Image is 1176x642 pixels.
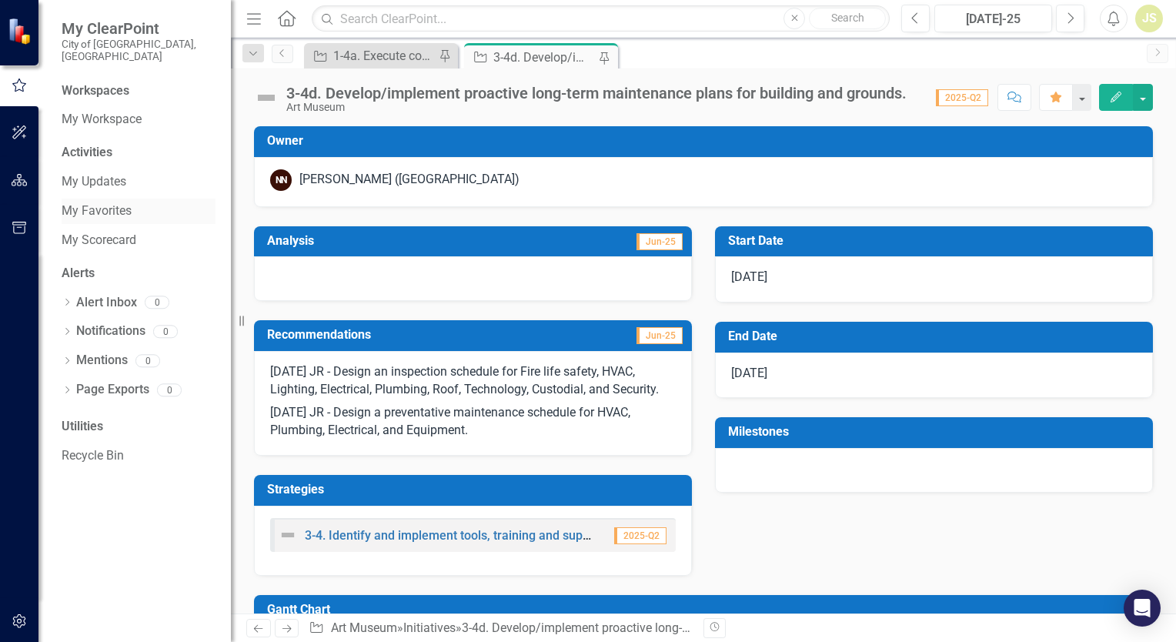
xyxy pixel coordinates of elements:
a: Page Exports [76,381,149,399]
div: » » [309,620,692,637]
a: Recycle Bin [62,447,215,465]
div: Art Museum [286,102,907,113]
img: Not Defined [279,526,297,544]
h3: Gantt Chart [267,603,1145,617]
a: My Scorecard [62,232,215,249]
div: 0 [153,325,178,338]
span: Jun-25 [636,233,683,250]
div: Open Intercom Messenger [1124,590,1161,627]
div: 1-4a. Execute construction to achieve the building transformation. [333,46,435,65]
h3: Start Date [728,234,1145,248]
div: 0 [145,296,169,309]
div: Utilities [62,418,215,436]
h3: Strategies [267,483,684,497]
h3: Milestones [728,425,1145,439]
a: Alert Inbox [76,294,137,312]
span: [DATE] [731,269,767,284]
input: Search ClearPoint... [312,5,890,32]
a: 1-4a. Execute construction to achieve the building transformation. [308,46,435,65]
span: Search [831,12,864,24]
img: Not Defined [254,85,279,110]
div: 3-4d. Develop/implement proactive long-term maintenance plans for building and grounds. [462,620,954,635]
div: Alerts [62,265,215,283]
div: 0 [157,383,182,396]
a: Mentions [76,352,128,369]
span: 2025-Q2 [614,527,667,544]
h3: Recommendations [267,328,553,342]
p: [DATE] JR - Design an inspection schedule for Fire life safety, HVAC, Lighting, Electrical, Plumb... [270,363,676,402]
a: My Favorites [62,202,215,220]
div: 3-4d. Develop/implement proactive long-term maintenance plans for building and grounds. [286,85,907,102]
button: [DATE]-25 [934,5,1052,32]
span: 2025-Q2 [936,89,988,106]
h3: End Date [728,329,1145,343]
span: [DATE] [731,366,767,380]
a: Art Museum [331,620,397,635]
div: Activities [62,144,215,162]
div: 3-4d. Develop/implement proactive long-term maintenance plans for building and grounds. [493,48,595,67]
a: My Workspace [62,111,215,129]
span: Jun-25 [636,327,683,344]
div: NN [270,169,292,191]
div: 0 [135,354,160,367]
h3: Owner [267,134,1145,148]
p: [DATE] JR - Design a preventative maintenance schedule for HVAC, Plumbing, Electrical, and Equipm... [270,401,676,440]
a: My Updates [62,173,215,191]
a: Notifications [76,323,145,340]
div: [DATE]-25 [940,10,1047,28]
a: 3-4. Identify and implement tools, training and support to facilitate our success. [305,528,743,543]
div: Workspaces [62,82,129,100]
small: City of [GEOGRAPHIC_DATA], [GEOGRAPHIC_DATA] [62,38,215,63]
div: [PERSON_NAME] ([GEOGRAPHIC_DATA]) [299,171,520,189]
span: My ClearPoint [62,19,215,38]
h3: Analysis [267,234,474,248]
button: Search [809,8,886,29]
img: ClearPoint Strategy [8,18,35,45]
button: JS [1135,5,1163,32]
a: Initiatives [403,620,456,635]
